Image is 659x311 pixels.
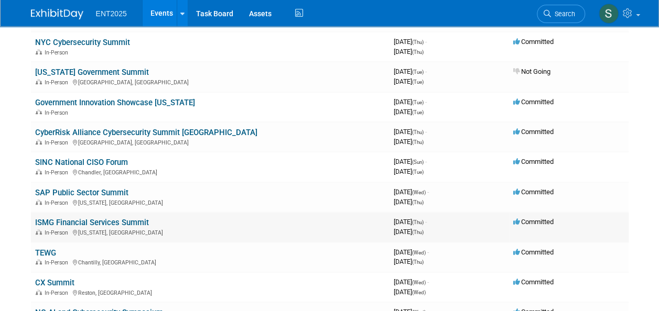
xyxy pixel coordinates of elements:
span: [DATE] [394,138,424,146]
span: - [425,68,427,75]
span: [DATE] [394,248,429,256]
span: (Wed) [412,190,426,195]
span: - [427,248,429,256]
span: - [427,278,429,286]
span: (Thu) [412,49,424,55]
span: Committed [513,158,554,165]
span: (Tue) [412,99,424,105]
span: (Tue) [412,109,424,115]
span: [DATE] [394,218,427,226]
img: In-Person Event [36,139,42,145]
span: ENT2025 [96,9,127,18]
img: In-Person Event [36,259,42,264]
span: In-Person [45,139,71,146]
span: - [425,158,427,165]
div: Reston, [GEOGRAPHIC_DATA] [35,288,385,296]
span: [DATE] [394,108,424,116]
span: In-Person [45,290,71,296]
span: Search [551,10,575,18]
span: - [425,218,427,226]
span: [DATE] [394,198,424,206]
span: In-Person [45,259,71,266]
span: (Wed) [412,290,426,295]
img: In-Person Event [36,290,42,295]
span: [DATE] [394,168,424,175]
span: [DATE] [394,68,427,75]
span: Committed [513,248,554,256]
a: TEWG [35,248,56,258]
img: In-Person Event [36,229,42,235]
span: [DATE] [394,98,427,106]
div: [GEOGRAPHIC_DATA], [GEOGRAPHIC_DATA] [35,138,385,146]
span: (Tue) [412,79,424,85]
span: Committed [513,128,554,136]
span: (Wed) [412,250,426,256]
span: (Thu) [412,219,424,225]
span: - [425,38,427,46]
img: In-Person Event [36,109,42,115]
span: [DATE] [394,38,427,46]
span: (Wed) [412,280,426,285]
span: (Thu) [412,129,424,135]
span: [DATE] [394,188,429,196]
span: [DATE] [394,128,427,136]
a: SAP Public Sector Summit [35,188,128,197]
span: In-Person [45,229,71,236]
a: SINC National CISO Forum [35,158,128,167]
span: Not Going [513,68,550,75]
span: (Thu) [412,259,424,265]
span: (Tue) [412,69,424,75]
span: [DATE] [394,288,426,296]
div: Chandler, [GEOGRAPHIC_DATA] [35,168,385,176]
span: (Thu) [412,39,424,45]
a: Government Innovation Showcase [US_STATE] [35,98,195,107]
span: - [427,188,429,196]
a: ISMG Financial Services Summit [35,218,149,227]
span: - [425,98,427,106]
span: In-Person [45,79,71,86]
a: CyberRisk Alliance Cybersecurity Summit [GEOGRAPHIC_DATA] [35,128,257,137]
span: In-Person [45,49,71,56]
span: (Tue) [412,169,424,175]
a: Search [537,5,585,23]
span: [DATE] [394,278,429,286]
span: (Thu) [412,139,424,145]
a: CX Summit [35,278,74,287]
span: In-Person [45,109,71,116]
div: [US_STATE], [GEOGRAPHIC_DATA] [35,198,385,206]
span: - [425,128,427,136]
a: [US_STATE] Government Summit [35,68,149,77]
img: In-Person Event [36,79,42,84]
img: Stephanie Silva [599,4,619,24]
span: [DATE] [394,228,424,236]
span: [DATE] [394,77,424,85]
span: (Thu) [412,199,424,205]
span: Committed [513,188,554,196]
span: Committed [513,218,554,226]
span: [DATE] [394,48,424,55]
img: In-Person Event [36,49,42,54]
div: Chantilly, [GEOGRAPHIC_DATA] [35,258,385,266]
div: [GEOGRAPHIC_DATA], [GEOGRAPHIC_DATA] [35,77,385,86]
span: In-Person [45,199,71,206]
span: [DATE] [394,158,427,165]
img: ExhibitDay [31,9,83,19]
span: In-Person [45,169,71,176]
span: Committed [513,38,554,46]
span: Committed [513,98,554,106]
span: [DATE] [394,258,424,265]
span: (Thu) [412,229,424,235]
img: In-Person Event [36,169,42,174]
a: NYC Cybersecurity Summit [35,38,130,47]
span: (Sun) [412,159,424,165]
img: In-Person Event [36,199,42,205]
span: Committed [513,278,554,286]
div: [US_STATE], [GEOGRAPHIC_DATA] [35,228,385,236]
